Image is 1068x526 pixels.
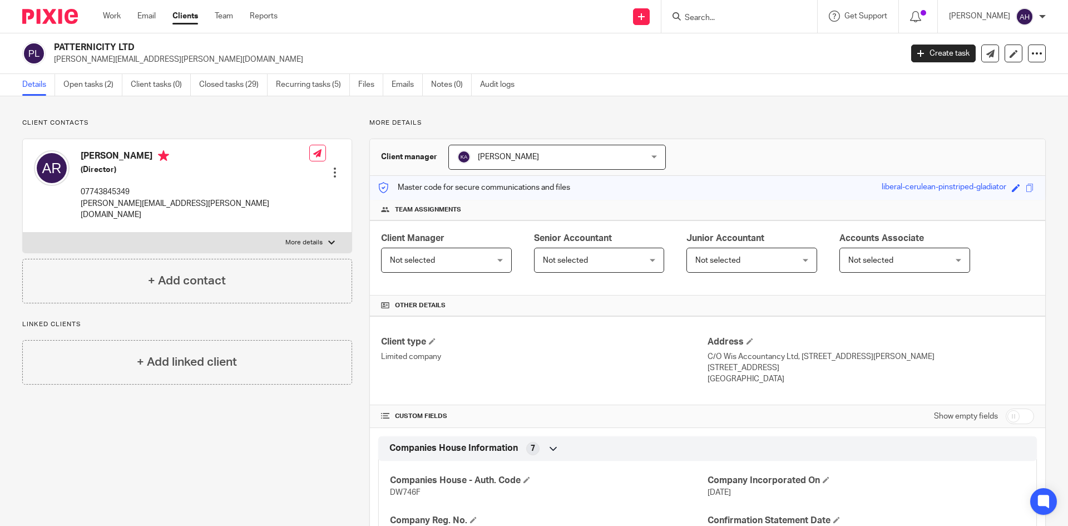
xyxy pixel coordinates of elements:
[199,74,268,96] a: Closed tasks (29)
[22,74,55,96] a: Details
[390,489,421,496] span: DW746F
[534,234,612,243] span: Senior Accountant
[457,150,471,164] img: svg%3E
[844,12,887,20] span: Get Support
[839,234,924,243] span: Accounts Associate
[81,198,309,221] p: [PERSON_NAME][EMAIL_ADDRESS][PERSON_NAME][DOMAIN_NAME]
[172,11,198,22] a: Clients
[708,362,1034,373] p: [STREET_ADDRESS]
[695,257,740,264] span: Not selected
[285,238,323,247] p: More details
[708,351,1034,362] p: C/O Wis Accountancy Ltd, [STREET_ADDRESS][PERSON_NAME]
[1016,8,1034,26] img: svg%3E
[381,336,708,348] h4: Client type
[708,475,1025,486] h4: Company Incorporated On
[22,119,352,127] p: Client contacts
[911,45,976,62] a: Create task
[389,443,518,454] span: Companies House Information
[708,336,1034,348] h4: Address
[81,186,309,198] p: 07743845349
[22,42,46,65] img: svg%3E
[81,164,309,175] h5: (Director)
[390,257,435,264] span: Not selected
[708,373,1034,385] p: [GEOGRAPHIC_DATA]
[684,13,784,23] input: Search
[103,11,121,22] a: Work
[381,234,444,243] span: Client Manager
[131,74,191,96] a: Client tasks (0)
[158,150,169,161] i: Primary
[54,42,726,53] h2: PATTERNICITY LTD
[431,74,472,96] a: Notes (0)
[395,301,446,310] span: Other details
[934,411,998,422] label: Show empty fields
[215,11,233,22] a: Team
[381,412,708,421] h4: CUSTOM FIELDS
[22,9,78,24] img: Pixie
[22,320,352,329] p: Linked clients
[882,181,1006,194] div: liberal-cerulean-pinstriped-gladiator
[34,150,70,186] img: svg%3E
[137,353,237,371] h4: + Add linked client
[54,54,894,65] p: [PERSON_NAME][EMAIL_ADDRESS][PERSON_NAME][DOMAIN_NAME]
[358,74,383,96] a: Files
[543,257,588,264] span: Not selected
[63,74,122,96] a: Open tasks (2)
[381,151,437,163] h3: Client manager
[381,351,708,362] p: Limited company
[708,489,731,496] span: [DATE]
[480,74,523,96] a: Audit logs
[137,11,156,22] a: Email
[392,74,423,96] a: Emails
[478,153,539,161] span: [PERSON_NAME]
[81,150,309,164] h4: [PERSON_NAME]
[686,234,764,243] span: Junior Accountant
[395,205,461,214] span: Team assignments
[531,443,535,454] span: 7
[250,11,278,22] a: Reports
[369,119,1046,127] p: More details
[378,182,570,193] p: Master code for secure communications and files
[276,74,350,96] a: Recurring tasks (5)
[148,272,226,289] h4: + Add contact
[848,257,893,264] span: Not selected
[949,11,1010,22] p: [PERSON_NAME]
[390,475,708,486] h4: Companies House - Auth. Code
